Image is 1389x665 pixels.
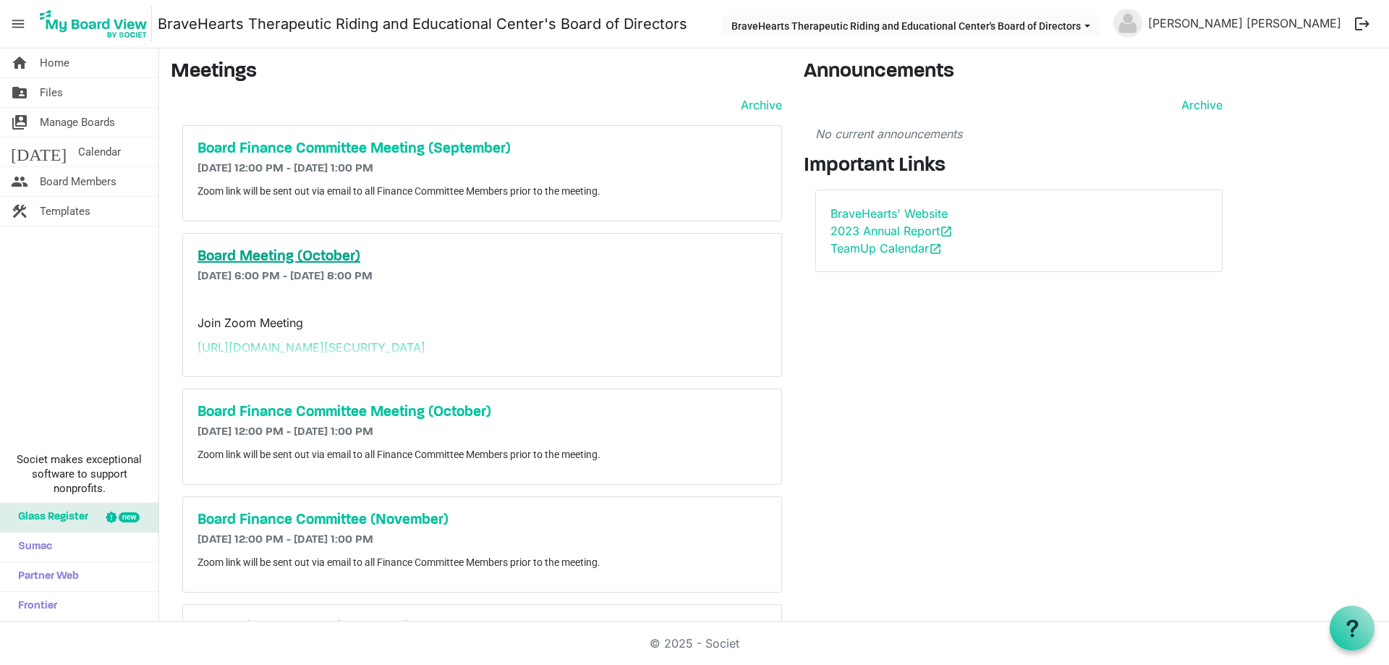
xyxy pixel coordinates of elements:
span: open_in_new [929,242,942,255]
a: BraveHearts' Website [831,206,948,221]
a: Archive [735,96,782,114]
h6: [DATE] 12:00 PM - [DATE] 1:00 PM [197,425,767,439]
span: home [11,48,28,77]
span: Templates [40,197,90,226]
span: Home [40,48,69,77]
p: Join Zoom Meeting [197,314,767,331]
button: BraveHearts Therapeutic Riding and Educational Center's Board of Directors dropdownbutton [722,15,1100,35]
a: TeamUp Calendaropen_in_new [831,241,942,255]
img: no-profile-picture.svg [1113,9,1142,38]
span: switch_account [11,108,28,137]
a: Board Meeting (October) [197,248,767,266]
span: [DATE] [11,137,67,166]
span: Manage Boards [40,108,115,137]
a: BraveHearts Therapeutic Riding and Educational Center's Board of Directors [158,9,687,38]
a: Board Finance Committee Meeting (October) [197,404,767,421]
span: people [11,167,28,196]
a: Board Finance Committee (November) [197,512,767,529]
span: Societ makes exceptional software to support nonprofits. [7,452,152,496]
span: Glass Register [11,503,88,532]
a: © 2025 - Societ [650,636,739,651]
span: Files [40,78,63,107]
span: Frontier [11,592,57,621]
h3: Meetings [171,60,782,85]
div: new [119,512,140,522]
span: Sumac [11,533,52,562]
a: Archive [1176,96,1223,114]
span: folder_shared [11,78,28,107]
h6: [DATE] 6:00 PM - [DATE] 8:00 PM [197,270,767,284]
a: 2023 Annual Reportopen_in_new [831,224,953,238]
a: [PERSON_NAME] [PERSON_NAME] [1142,9,1347,38]
a: Board Finance Committee Meeting (September) [197,140,767,158]
img: My Board View Logo [35,6,152,42]
span: Board Members [40,167,116,196]
span: Zoom link will be sent out via email to all Finance Committee Members prior to the meeting. [197,556,600,568]
h3: Announcements [804,60,1234,85]
span: Zoom link will be sent out via email to all Finance Committee Members prior to the meeting. [197,185,600,197]
span: open_in_new [940,225,953,238]
span: menu [4,10,32,38]
button: logout [1347,9,1377,39]
span: Zoom link will be sent out via email to all Finance Committee Members prior to the meeting. [197,449,600,460]
span: Calendar [78,137,121,166]
a: Board Finance Committee Meeting (December) [197,619,767,637]
a: My Board View Logo [35,6,158,42]
h3: Important Links [804,154,1234,179]
h6: [DATE] 12:00 PM - [DATE] 1:00 PM [197,162,767,176]
span: Partner Web [11,562,79,591]
span: construction [11,197,28,226]
p: No current announcements [815,125,1223,143]
h6: [DATE] 12:00 PM - [DATE] 1:00 PM [197,533,767,547]
a: [URL][DOMAIN_NAME][SECURITY_DATA] [197,340,425,355]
